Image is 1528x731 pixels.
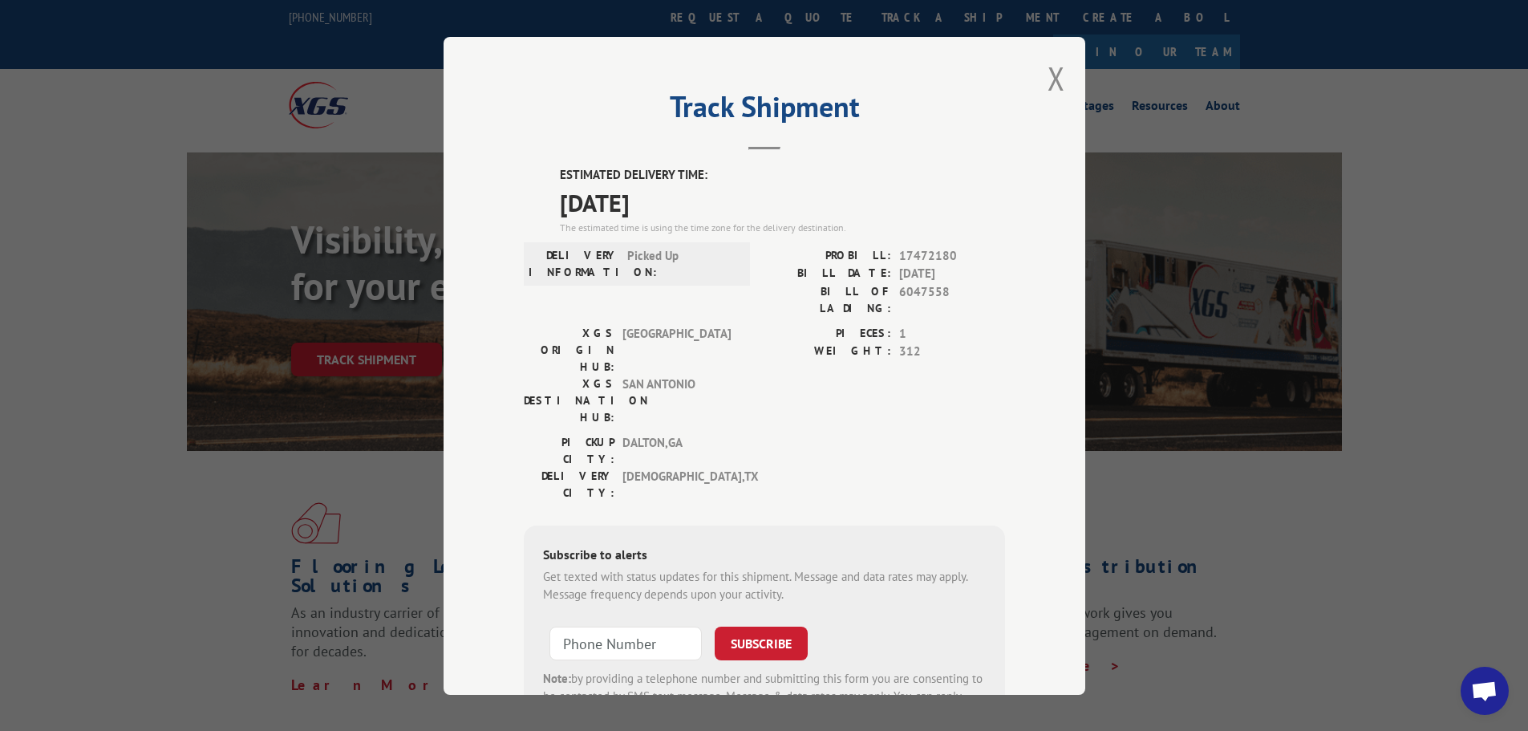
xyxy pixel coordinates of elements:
div: The estimated time is using the time zone for the delivery destination. [560,220,1005,234]
label: XGS DESTINATION HUB: [524,375,614,425]
input: Phone Number [549,626,702,660]
span: [DEMOGRAPHIC_DATA] , TX [622,467,731,501]
span: [GEOGRAPHIC_DATA] [622,324,731,375]
h2: Track Shipment [524,95,1005,126]
label: DELIVERY INFORMATION: [529,246,619,280]
label: PICKUP CITY: [524,433,614,467]
span: 17472180 [899,246,1005,265]
span: DALTON , GA [622,433,731,467]
div: by providing a telephone number and submitting this form you are consenting to be contacted by SM... [543,669,986,724]
label: BILL DATE: [764,265,891,283]
button: Close modal [1048,57,1065,99]
div: Subscribe to alerts [543,544,986,567]
label: BILL OF LADING: [764,282,891,316]
span: Picked Up [627,246,736,280]
span: [DATE] [899,265,1005,283]
label: ESTIMATED DELIVERY TIME: [560,166,1005,185]
div: Get texted with status updates for this shipment. Message and data rates may apply. Message frequ... [543,567,986,603]
button: SUBSCRIBE [715,626,808,660]
label: PROBILL: [764,246,891,265]
span: SAN ANTONIO [622,375,731,425]
span: 1 [899,324,1005,343]
label: DELIVERY CITY: [524,467,614,501]
label: PIECES: [764,324,891,343]
div: Open chat [1461,667,1509,715]
span: 6047558 [899,282,1005,316]
span: 312 [899,343,1005,361]
span: [DATE] [560,184,1005,220]
strong: Note: [543,670,571,685]
label: XGS ORIGIN HUB: [524,324,614,375]
label: WEIGHT: [764,343,891,361]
